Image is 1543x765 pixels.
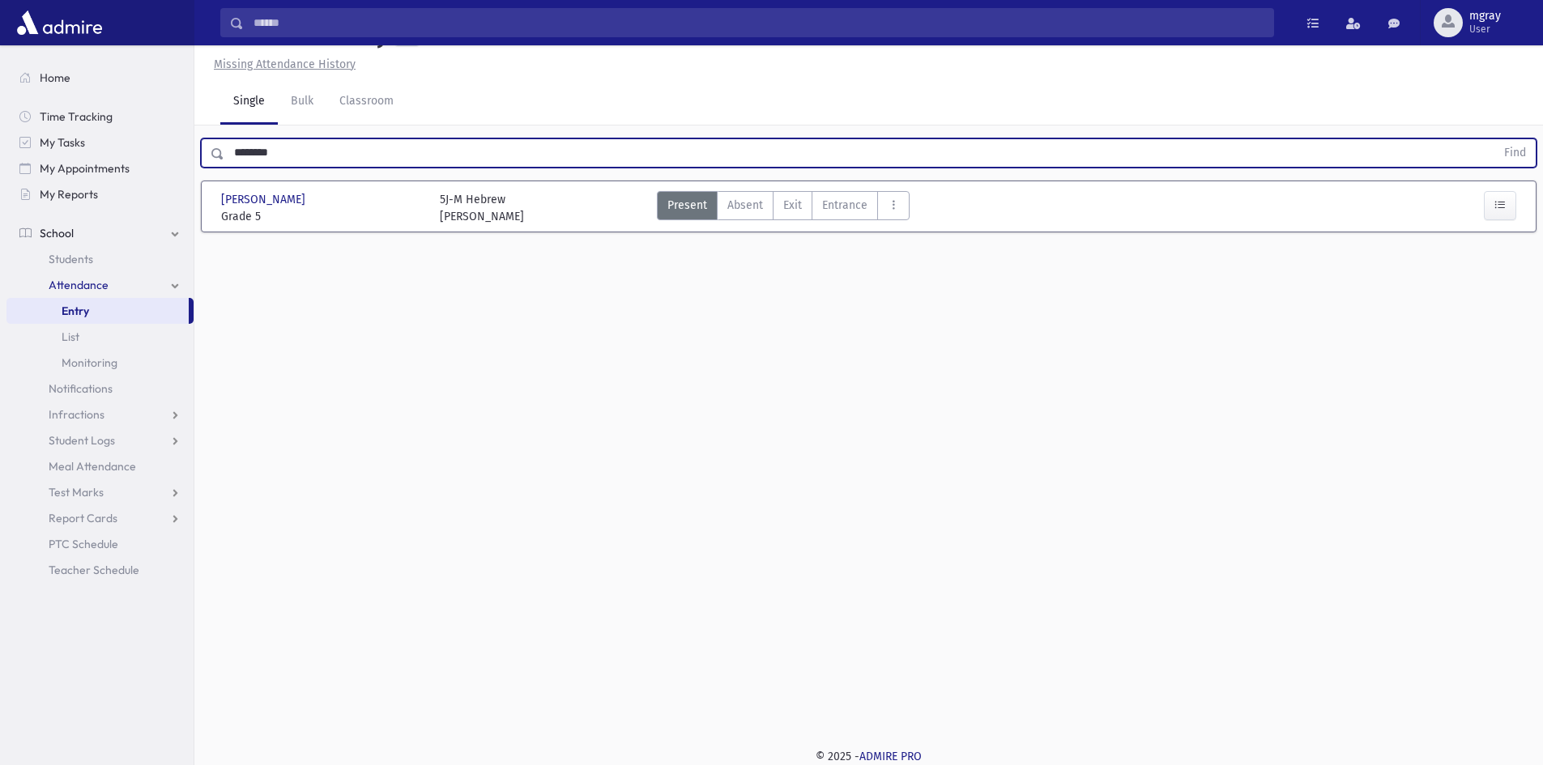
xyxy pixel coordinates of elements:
[6,453,194,479] a: Meal Attendance
[1494,139,1536,167] button: Find
[6,557,194,583] a: Teacher Schedule
[49,433,115,448] span: Student Logs
[6,505,194,531] a: Report Cards
[40,135,85,150] span: My Tasks
[6,104,194,130] a: Time Tracking
[6,479,194,505] a: Test Marks
[40,161,130,176] span: My Appointments
[1469,23,1501,36] span: User
[49,278,109,292] span: Attendance
[6,298,189,324] a: Entry
[783,197,802,214] span: Exit
[6,531,194,557] a: PTC Schedule
[221,208,424,225] span: Grade 5
[49,563,139,577] span: Teacher Schedule
[40,109,113,124] span: Time Tracking
[6,350,194,376] a: Monitoring
[727,197,763,214] span: Absent
[6,130,194,155] a: My Tasks
[40,70,70,85] span: Home
[657,191,910,225] div: AttTypes
[244,8,1273,37] input: Search
[207,57,356,71] a: Missing Attendance History
[214,57,356,71] u: Missing Attendance History
[6,155,194,181] a: My Appointments
[6,246,194,272] a: Students
[6,181,194,207] a: My Reports
[822,197,867,214] span: Entrance
[49,407,104,422] span: Infractions
[40,226,74,240] span: School
[220,748,1517,765] div: © 2025 -
[6,427,194,453] a: Student Logs
[6,220,194,246] a: School
[13,6,106,39] img: AdmirePro
[6,324,194,350] a: List
[221,191,309,208] span: [PERSON_NAME]
[220,79,278,125] a: Single
[62,304,89,318] span: Entry
[49,459,136,474] span: Meal Attendance
[40,187,98,202] span: My Reports
[6,376,194,402] a: Notifications
[49,485,104,499] span: Test Marks
[6,65,194,91] a: Home
[1469,10,1501,23] span: mgray
[49,381,113,396] span: Notifications
[49,537,118,551] span: PTC Schedule
[440,191,524,225] div: 5J-M Hebrew [PERSON_NAME]
[6,272,194,298] a: Attendance
[278,79,326,125] a: Bulk
[62,329,79,344] span: List
[667,197,707,214] span: Present
[326,79,407,125] a: Classroom
[49,511,117,525] span: Report Cards
[62,355,117,370] span: Monitoring
[49,252,93,266] span: Students
[6,402,194,427] a: Infractions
